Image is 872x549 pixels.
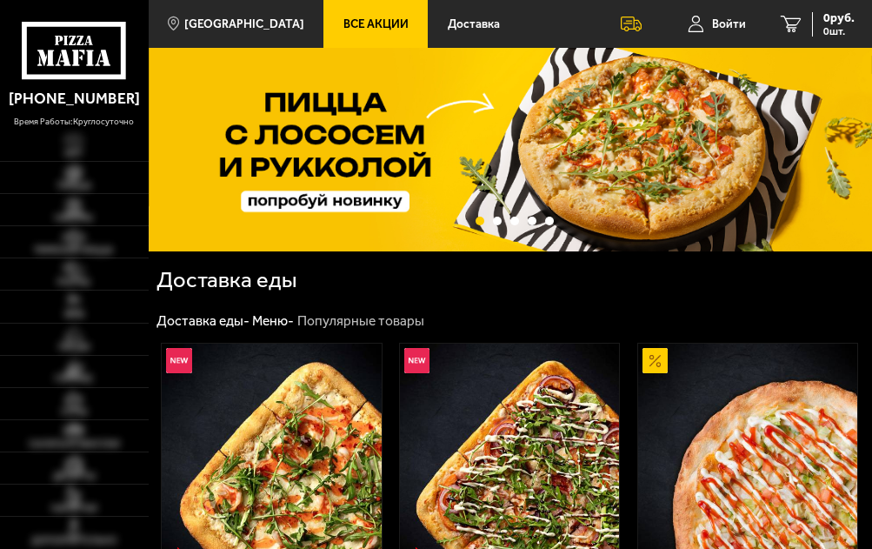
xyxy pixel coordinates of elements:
div: Популярные товары [297,312,424,330]
span: Все Акции [343,18,409,30]
span: Войти [712,18,746,30]
h1: Доставка еды [156,269,439,291]
button: точки переключения [493,217,502,225]
button: точки переключения [510,217,519,225]
img: Новинка [404,348,429,373]
a: Доставка еды- [156,312,250,329]
span: 0 шт. [823,26,855,37]
img: Акционный [642,348,668,373]
button: точки переключения [528,217,536,225]
button: точки переключения [545,217,554,225]
button: точки переключения [476,217,484,225]
a: Меню- [252,312,294,329]
span: 0 руб. [823,12,855,24]
img: Новинка [166,348,191,373]
span: Доставка [448,18,500,30]
span: [GEOGRAPHIC_DATA] [184,18,304,30]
